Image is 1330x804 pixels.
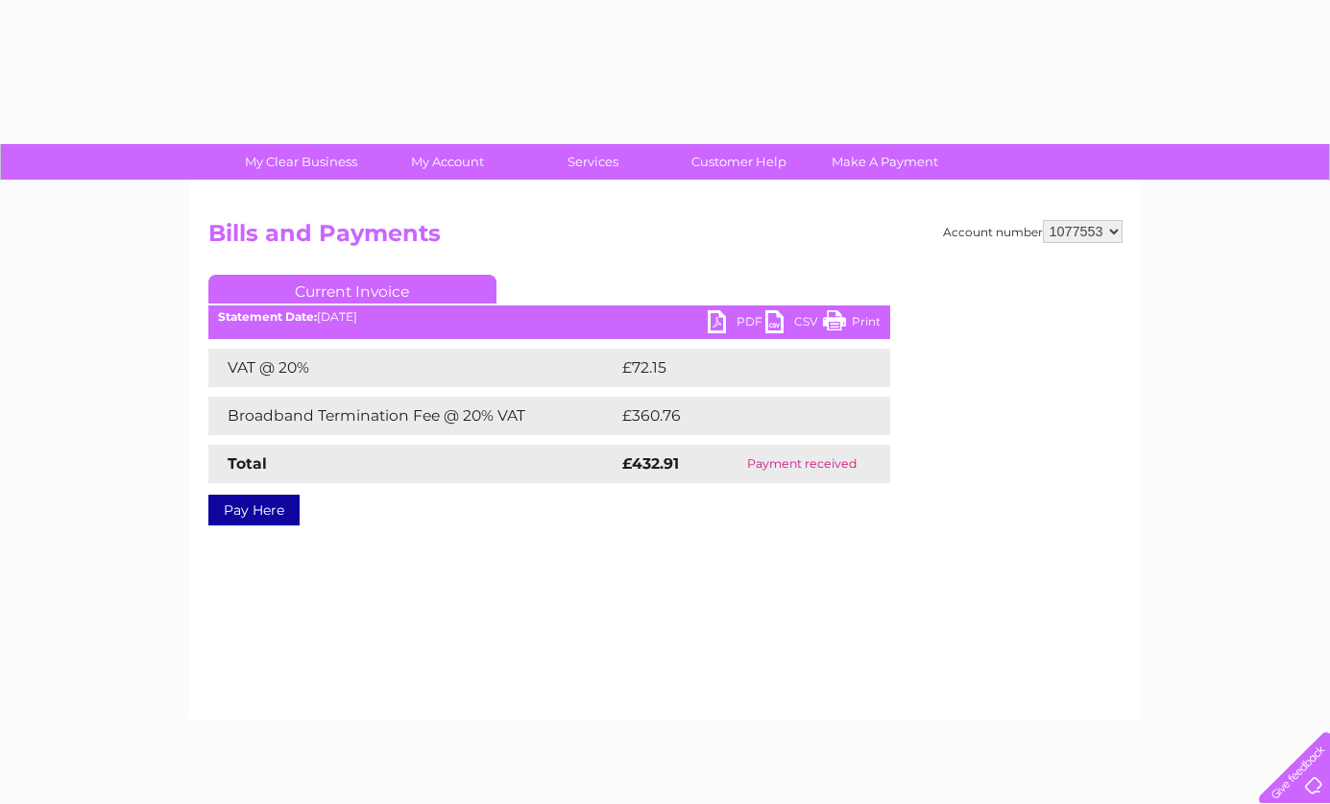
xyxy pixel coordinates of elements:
a: Current Invoice [208,275,496,304]
a: CSV [765,310,823,338]
td: £360.76 [617,397,857,435]
div: Account number [943,220,1123,243]
a: Customer Help [660,144,818,180]
strong: £432.91 [622,454,679,473]
td: VAT @ 20% [208,349,617,387]
b: Statement Date: [218,309,317,324]
a: My Clear Business [222,144,380,180]
a: Make A Payment [806,144,964,180]
a: Pay Here [208,495,300,525]
td: Payment received [714,445,889,483]
strong: Total [228,454,267,473]
div: [DATE] [208,310,890,324]
h2: Bills and Payments [208,220,1123,256]
a: Services [514,144,672,180]
td: £72.15 [617,349,849,387]
a: PDF [708,310,765,338]
td: Broadband Termination Fee @ 20% VAT [208,397,617,435]
a: My Account [368,144,526,180]
a: Print [823,310,881,338]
